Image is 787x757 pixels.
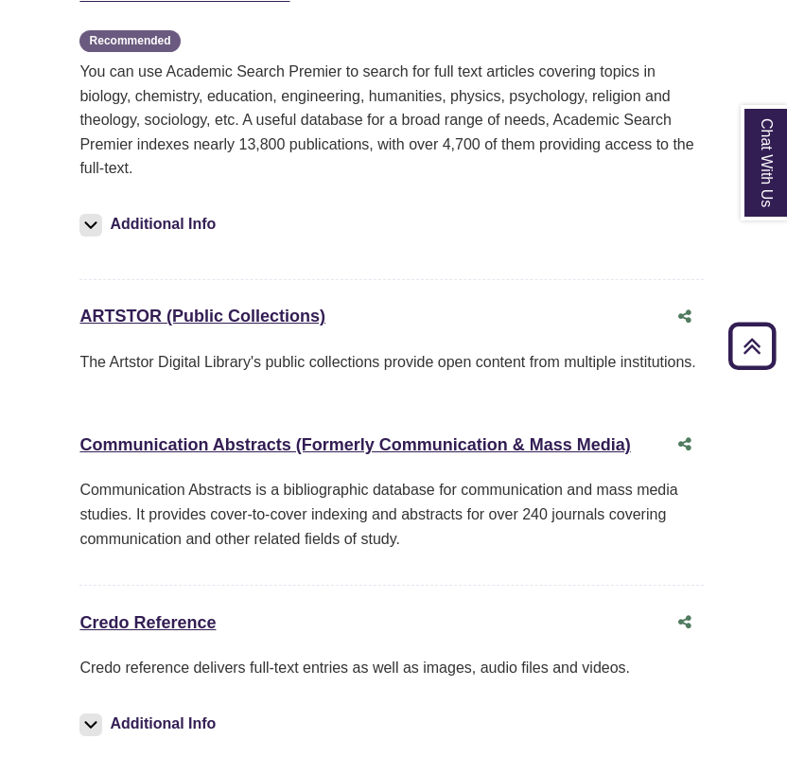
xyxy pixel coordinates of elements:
a: Communication Abstracts (Formerly Communication & Mass Media) [79,435,630,454]
button: Share this database [666,299,704,335]
span: Recommended [79,30,180,52]
a: ARTSTOR (Public Collections) [79,307,325,326]
button: Additional Info [79,211,221,238]
p: Credo reference delivers full-text entries as well as images, audio files and videos. [79,656,703,680]
a: Back to Top [722,333,782,359]
button: Share this database [666,427,704,463]
button: Additional Info [79,711,221,737]
button: Share this database [666,605,704,641]
p: The Artstor Digital Library's public collections provide open content from multiple institutions. [79,350,703,375]
p: Communication Abstracts is a bibliographic database for communication and mass media studies. It ... [79,478,703,551]
p: You can use Academic Search Premier to search for full text articles covering topics in biology, ... [79,60,703,181]
a: Credo Reference [79,613,216,632]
